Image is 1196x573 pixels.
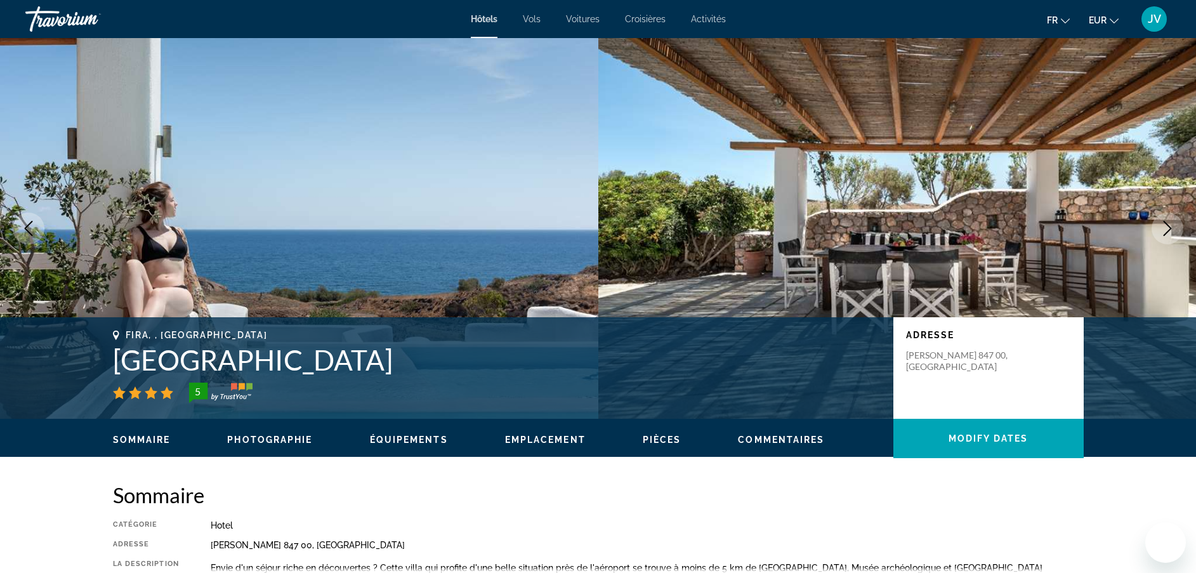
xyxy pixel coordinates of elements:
[227,434,312,445] button: Photographie
[949,433,1028,444] span: Modify Dates
[126,330,268,340] span: Fira, , [GEOGRAPHIC_DATA]
[1047,15,1058,25] span: fr
[113,434,171,445] button: Sommaire
[566,14,600,24] a: Voitures
[1152,213,1183,244] button: Next image
[505,435,586,445] span: Emplacement
[113,343,881,376] h1: [GEOGRAPHIC_DATA]
[189,383,253,403] img: TrustYou guest rating badge
[1148,13,1161,25] span: JV
[370,434,448,445] button: Équipements
[113,540,179,550] div: Adresse
[25,3,152,36] a: Travorium
[1138,6,1171,32] button: User Menu
[13,213,44,244] button: Previous image
[1047,11,1070,29] button: Change language
[185,384,211,399] div: 5
[505,434,586,445] button: Emplacement
[738,435,824,445] span: Commentaires
[113,482,1084,508] h2: Sommaire
[227,435,312,445] span: Photographie
[1145,522,1186,563] iframe: Bouton de lancement de la fenêtre de messagerie
[625,14,666,24] a: Croisières
[370,435,448,445] span: Équipements
[211,520,1084,530] div: Hotel
[906,350,1008,372] p: [PERSON_NAME] 847 00, [GEOGRAPHIC_DATA]
[523,14,541,24] a: Vols
[691,14,726,24] a: Activités
[211,540,1084,550] div: [PERSON_NAME] 847 00, [GEOGRAPHIC_DATA]
[893,419,1084,458] button: Modify Dates
[1089,11,1119,29] button: Change currency
[906,330,1071,340] p: Adresse
[113,435,171,445] span: Sommaire
[738,434,824,445] button: Commentaires
[113,520,179,530] div: Catégorie
[643,435,681,445] span: Pièces
[643,434,681,445] button: Pièces
[471,14,497,24] a: Hôtels
[1089,15,1107,25] span: EUR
